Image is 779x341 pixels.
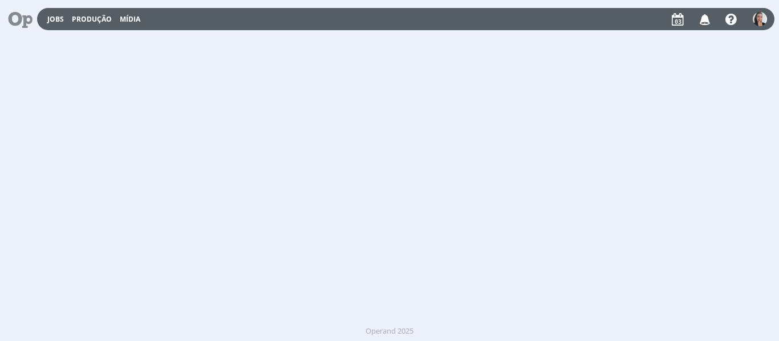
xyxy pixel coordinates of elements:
button: Mídia [116,15,144,24]
button: C [752,9,768,29]
a: Produção [72,14,112,24]
button: Jobs [44,15,67,24]
img: C [753,12,767,26]
a: Mídia [120,14,140,24]
button: Produção [68,15,115,24]
a: Jobs [47,14,64,24]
